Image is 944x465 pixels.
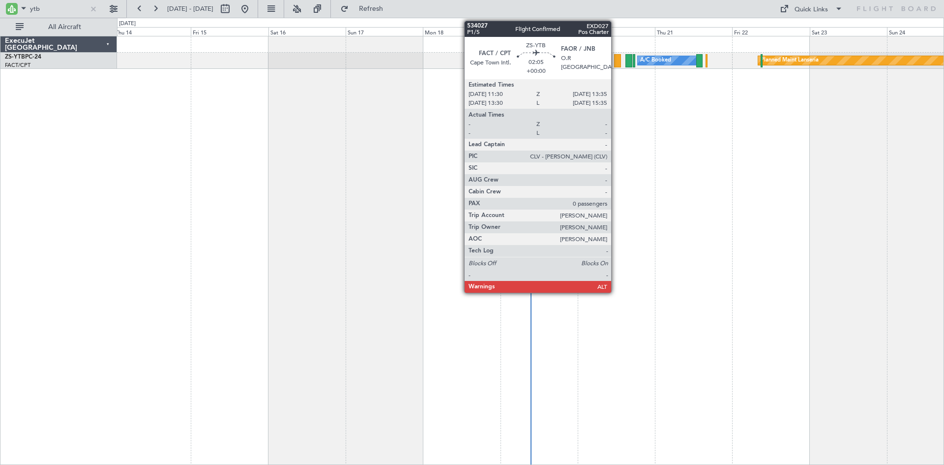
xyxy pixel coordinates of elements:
[810,27,887,36] div: Sat 23
[167,4,213,13] span: [DATE] - [DATE]
[5,54,25,60] span: ZS-YTB
[346,27,423,36] div: Sun 17
[26,24,104,31] span: All Aircraft
[268,27,346,36] div: Sat 16
[578,27,655,36] div: Wed 20
[655,27,732,36] div: Thu 21
[336,1,395,17] button: Refresh
[732,27,809,36] div: Fri 22
[795,5,828,15] div: Quick Links
[501,27,578,36] div: Tue 19
[191,27,268,36] div: Fri 15
[761,53,819,68] div: Planned Maint Lanseria
[114,27,191,36] div: Thu 14
[5,62,30,69] a: FACT/CPT
[5,54,41,60] a: ZS-YTBPC-24
[119,20,136,28] div: [DATE]
[30,1,87,16] input: A/C (Reg. or Type)
[11,19,107,35] button: All Aircraft
[640,53,671,68] div: A/C Booked
[351,5,392,12] span: Refresh
[423,27,500,36] div: Mon 18
[775,1,848,17] button: Quick Links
